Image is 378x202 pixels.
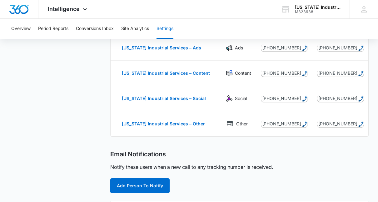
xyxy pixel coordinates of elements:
p: Notify these users when a new call to any tracking number is received. [110,163,273,171]
p: Other [236,120,248,127]
p: Content [235,70,251,77]
button: Period Reports [38,19,68,39]
img: hfpfyWBK5wQHBAGPgDf9c6qAYOxxMAAAAASUVORK5CYII= [358,71,363,76]
img: hfpfyWBK5wQHBAGPgDf9c6qAYOxxMAAAAASUVORK5CYII= [302,121,307,127]
span: Intelligence [48,6,80,12]
img: hfpfyWBK5wQHBAGPgDf9c6qAYOxxMAAAAASUVORK5CYII= [358,45,363,51]
img: hfpfyWBK5wQHBAGPgDf9c6qAYOxxMAAAAASUVORK5CYII= [302,45,307,51]
button: Conversions Inbox [76,19,114,39]
div: Call: +12146178962 [317,44,364,51]
div: Call: +12147023058 [317,120,364,127]
div: account id [295,10,341,14]
div: Call: +12148849407 [261,44,307,51]
img: Ads [226,45,232,51]
p: Ads [235,44,243,51]
div: Call: +12148849407 [261,70,307,77]
button: Settings [157,19,173,39]
button: [US_STATE] Industrial Services – Content [116,66,216,81]
button: [US_STATE] Industrial Services – Other [116,116,211,131]
button: [US_STATE] Industrial Services – Social [116,91,212,106]
div: account name [295,5,341,10]
button: Site Analytics [121,19,149,39]
div: Call: +12148849407 [261,95,307,102]
img: hfpfyWBK5wQHBAGPgDf9c6qAYOxxMAAAAASUVORK5CYII= [358,121,363,127]
img: Content [226,70,232,76]
button: Overview [11,19,31,39]
div: Call: +12148849407 [261,120,307,127]
h2: Email Notifications [110,150,166,158]
img: hfpfyWBK5wQHBAGPgDf9c6qAYOxxMAAAAASUVORK5CYII= [358,96,363,102]
p: Social [235,95,247,102]
div: Call: +12146178975 [317,95,364,102]
img: Social [226,95,232,102]
button: [US_STATE] Industrial Services – Ads [116,40,207,55]
img: hfpfyWBK5wQHBAGPgDf9c6qAYOxxMAAAAASUVORK5CYII= [302,96,307,102]
button: Add Person To Notify [110,178,170,193]
img: hfpfyWBK5wQHBAGPgDf9c6qAYOxxMAAAAASUVORK5CYII= [302,71,307,76]
div: Call: +12146178965 [317,70,364,77]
